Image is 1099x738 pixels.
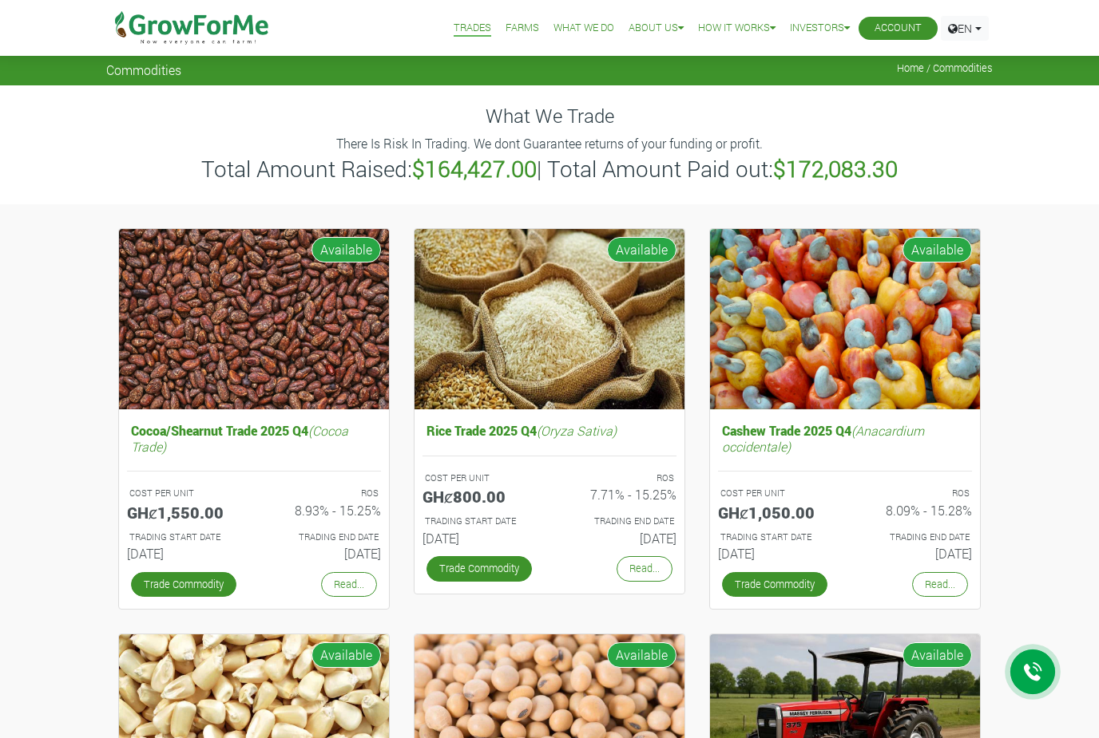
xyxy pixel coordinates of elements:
h5: GHȼ1,050.00 [718,503,833,522]
span: Commodities [106,62,181,77]
a: Rice Trade 2025 Q4(Oryza Sativa) COST PER UNIT GHȼ800.00 ROS 7.71% - 15.25% TRADING START DATE [D... [423,419,676,552]
h5: Cashew Trade 2025 Q4 [718,419,972,457]
a: How it Works [698,20,776,37]
a: Cashew Trade 2025 Q4(Anacardium occidentale) COST PER UNIT GHȼ1,050.00 ROS 8.09% - 15.28% TRADING... [718,419,972,567]
a: Trade Commodity [722,572,827,597]
h5: Rice Trade 2025 Q4 [423,419,676,442]
a: Trades [454,20,491,37]
i: (Cocoa Trade) [131,422,348,454]
span: Available [903,237,972,262]
a: Account [875,20,922,37]
a: Trade Commodity [427,556,532,581]
h6: [DATE] [266,546,381,561]
i: (Oryza Sativa) [537,422,617,439]
span: Available [607,642,676,668]
h6: [DATE] [561,531,676,546]
h6: [DATE] [127,546,242,561]
span: Available [607,237,676,262]
b: $164,427.00 [412,154,537,184]
a: EN [941,16,989,41]
h5: GHȼ800.00 [423,487,538,506]
a: Farms [506,20,539,37]
p: Estimated Trading Start Date [720,531,831,544]
a: Cocoa/Shearnut Trade 2025 Q4(Cocoa Trade) COST PER UNIT GHȼ1,550.00 ROS 8.93% - 15.25% TRADING ST... [127,419,381,567]
a: Read... [912,572,968,597]
span: Available [311,237,381,262]
p: COST PER UNIT [129,487,240,500]
h4: What We Trade [106,105,993,128]
p: COST PER UNIT [720,487,831,500]
img: growforme image [710,229,980,410]
img: growforme image [415,229,684,410]
span: Home / Commodities [897,62,993,74]
h3: Total Amount Raised: | Total Amount Paid out: [109,156,990,183]
p: Estimated Trading End Date [564,515,674,528]
b: $172,083.30 [773,154,898,184]
h5: Cocoa/Shearnut Trade 2025 Q4 [127,419,381,457]
p: There Is Risk In Trading. We dont Guarantee returns of your funding or profit. [109,134,990,153]
a: About Us [629,20,684,37]
p: Estimated Trading End Date [268,531,379,544]
h6: 8.09% - 15.28% [857,503,972,518]
a: What We Do [553,20,614,37]
p: ROS [859,487,970,500]
p: ROS [564,472,674,485]
span: Available [903,642,972,668]
a: Read... [617,556,672,581]
h6: [DATE] [857,546,972,561]
p: Estimated Trading Start Date [425,515,535,528]
span: Available [311,642,381,668]
p: Estimated Trading End Date [859,531,970,544]
img: growforme image [119,229,389,410]
a: Read... [321,572,377,597]
p: COST PER UNIT [425,472,535,485]
p: ROS [268,487,379,500]
p: Estimated Trading Start Date [129,531,240,544]
a: Trade Commodity [131,572,236,597]
h6: [DATE] [423,531,538,546]
i: (Anacardium occidentale) [722,422,924,454]
h6: 7.71% - 15.25% [561,487,676,502]
a: Investors [790,20,850,37]
h6: [DATE] [718,546,833,561]
h5: GHȼ1,550.00 [127,503,242,522]
h6: 8.93% - 15.25% [266,503,381,518]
